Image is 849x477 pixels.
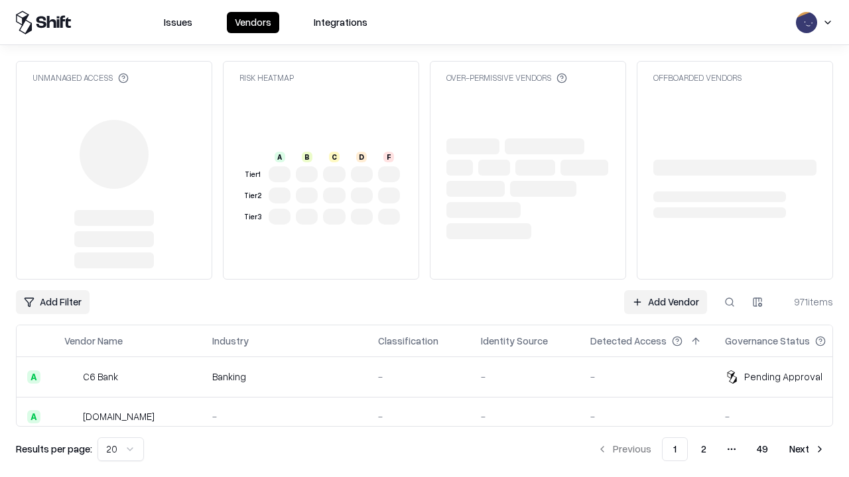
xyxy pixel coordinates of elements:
[378,409,460,423] div: -
[356,152,367,162] div: D
[212,409,357,423] div: -
[242,190,263,201] div: Tier 2
[481,334,548,348] div: Identity Source
[16,442,92,456] p: Results per page:
[662,437,688,461] button: 1
[624,290,707,314] a: Add Vendor
[239,72,294,83] div: Risk Heatmap
[329,152,340,162] div: C
[83,370,118,384] div: C6 Bank
[16,290,90,314] button: Add Filter
[690,437,717,461] button: 2
[64,410,78,423] img: pathfactory.com
[744,370,822,384] div: Pending Approval
[780,295,833,309] div: 971 items
[590,409,704,423] div: -
[27,410,40,423] div: A
[27,370,40,384] div: A
[242,169,263,180] div: Tier 1
[590,334,667,348] div: Detected Access
[781,437,833,461] button: Next
[156,12,200,33] button: Issues
[481,370,569,384] div: -
[83,409,155,423] div: [DOMAIN_NAME]
[383,152,394,162] div: F
[653,72,742,83] div: Offboarded Vendors
[212,334,249,348] div: Industry
[64,370,78,384] img: C6 Bank
[227,12,279,33] button: Vendors
[242,211,263,223] div: Tier 3
[725,409,847,423] div: -
[590,370,704,384] div: -
[64,334,123,348] div: Vendor Name
[725,334,810,348] div: Governance Status
[378,334,438,348] div: Classification
[446,72,567,83] div: Over-Permissive Vendors
[746,437,779,461] button: 49
[33,72,129,83] div: Unmanaged Access
[306,12,375,33] button: Integrations
[302,152,312,162] div: B
[275,152,285,162] div: A
[378,370,460,384] div: -
[212,370,357,384] div: Banking
[589,437,833,461] nav: pagination
[481,409,569,423] div: -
